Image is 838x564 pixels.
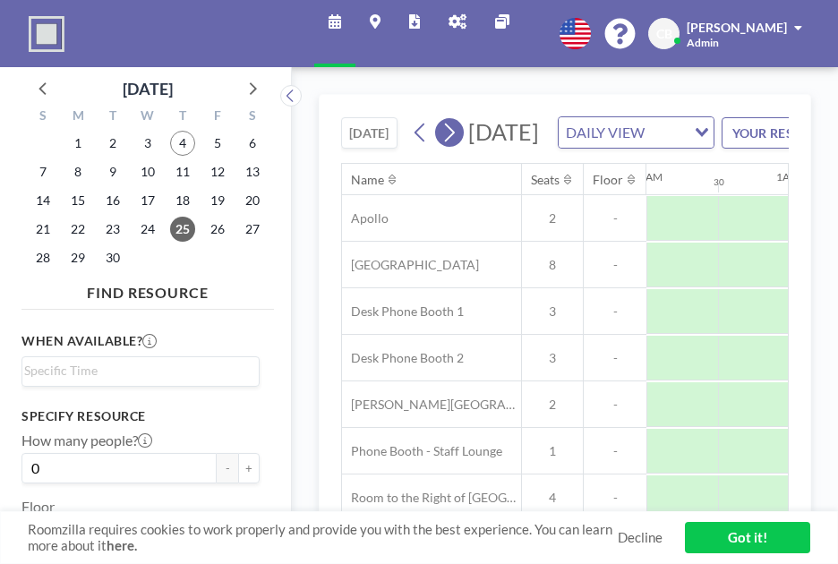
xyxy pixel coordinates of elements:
[531,172,560,188] div: Seats
[21,498,55,516] label: Floor
[650,121,684,144] input: Search for option
[22,357,259,384] div: Search for option
[28,521,618,555] span: Roomzilla requires cookies to work properly and provide you with the best experience. You can lea...
[30,159,56,184] span: Sunday, September 7, 2025
[342,257,479,273] span: [GEOGRAPHIC_DATA]
[65,217,90,242] span: Monday, September 22, 2025
[342,350,464,366] span: Desk Phone Booth 2
[24,361,249,380] input: Search for option
[342,303,464,320] span: Desk Phone Booth 1
[65,245,90,270] span: Monday, September 29, 2025
[342,397,521,413] span: [PERSON_NAME][GEOGRAPHIC_DATA]
[21,408,260,424] h3: Specify resource
[170,217,195,242] span: Thursday, September 25, 2025
[205,131,230,156] span: Friday, September 5, 2025
[685,522,810,553] a: Got it!
[135,131,160,156] span: Wednesday, September 3, 2025
[342,490,521,506] span: Room to the Right of [GEOGRAPHIC_DATA]
[584,350,646,366] span: -
[217,453,238,483] button: -
[205,188,230,213] span: Friday, September 19, 2025
[170,188,195,213] span: Thursday, September 18, 2025
[584,490,646,506] span: -
[205,159,230,184] span: Friday, September 12, 2025
[522,210,583,226] span: 2
[633,170,663,184] div: 12AM
[65,131,90,156] span: Monday, September 1, 2025
[21,277,274,302] h4: FIND RESOURCE
[21,432,152,449] label: How many people?
[584,443,646,459] span: -
[687,20,787,35] span: [PERSON_NAME]
[100,245,125,270] span: Tuesday, September 30, 2025
[584,397,646,413] span: -
[522,303,583,320] span: 3
[522,397,583,413] span: 2
[65,188,90,213] span: Monday, September 15, 2025
[656,26,672,42] span: CB
[342,210,389,226] span: Apollo
[522,443,583,459] span: 1
[562,121,648,144] span: DAILY VIEW
[618,529,663,546] a: Decline
[714,176,724,188] div: 30
[96,106,131,129] div: T
[135,188,160,213] span: Wednesday, September 17, 2025
[584,210,646,226] span: -
[135,217,160,242] span: Wednesday, September 24, 2025
[351,172,384,188] div: Name
[61,106,96,129] div: M
[522,257,583,273] span: 8
[135,159,160,184] span: Wednesday, September 10, 2025
[30,217,56,242] span: Sunday, September 21, 2025
[240,159,265,184] span: Saturday, September 13, 2025
[26,106,61,129] div: S
[240,131,265,156] span: Saturday, September 6, 2025
[131,106,166,129] div: W
[100,217,125,242] span: Tuesday, September 23, 2025
[468,118,539,145] span: [DATE]
[341,117,398,149] button: [DATE]
[100,159,125,184] span: Tuesday, September 9, 2025
[29,16,64,52] img: organization-logo
[342,443,502,459] span: Phone Booth - Staff Lounge
[170,131,195,156] span: Thursday, September 4, 2025
[205,217,230,242] span: Friday, September 26, 2025
[165,106,200,129] div: T
[100,131,125,156] span: Tuesday, September 2, 2025
[593,172,623,188] div: Floor
[123,76,173,101] div: [DATE]
[240,188,265,213] span: Saturday, September 20, 2025
[240,217,265,242] span: Saturday, September 27, 2025
[65,159,90,184] span: Monday, September 8, 2025
[687,36,719,49] span: Admin
[559,117,714,148] div: Search for option
[584,257,646,273] span: -
[200,106,235,129] div: F
[30,245,56,270] span: Sunday, September 28, 2025
[235,106,269,129] div: S
[30,188,56,213] span: Sunday, September 14, 2025
[100,188,125,213] span: Tuesday, September 16, 2025
[522,350,583,366] span: 3
[584,303,646,320] span: -
[776,170,800,184] div: 1AM
[238,453,260,483] button: +
[522,490,583,506] span: 4
[170,159,195,184] span: Thursday, September 11, 2025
